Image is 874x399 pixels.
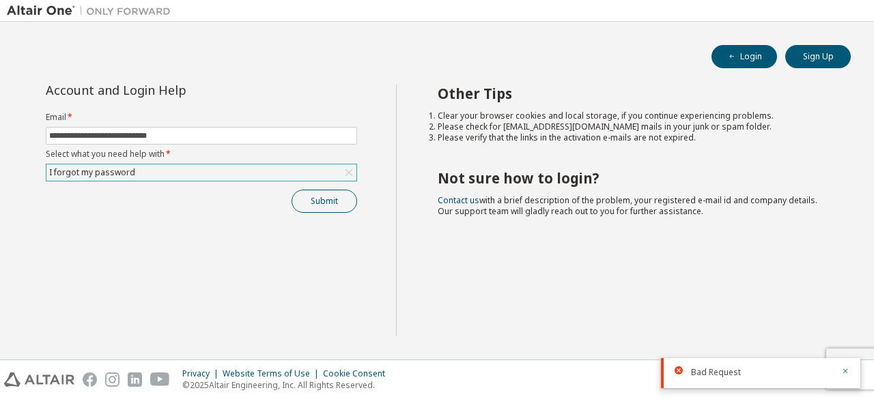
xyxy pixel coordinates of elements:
button: Login [711,45,777,68]
div: Privacy [182,368,223,379]
button: Sign Up [785,45,851,68]
img: altair_logo.svg [4,372,74,387]
p: © 2025 Altair Engineering, Inc. All Rights Reserved. [182,379,393,391]
h2: Not sure how to login? [438,169,827,187]
div: I forgot my password [47,165,137,180]
div: Account and Login Help [46,85,295,95]
img: facebook.svg [83,372,97,387]
img: linkedin.svg [128,372,142,387]
a: Contact us [438,194,479,206]
span: Bad Request [691,367,741,378]
img: Altair One [7,4,178,18]
li: Clear your browser cookies and local storage, if you continue experiencing problems. [438,110,827,121]
div: Cookie Consent [323,368,393,379]
label: Email [46,112,357,123]
img: instagram.svg [105,372,119,387]
button: Submit [292,190,357,213]
li: Please verify that the links in the activation e-mails are not expired. [438,132,827,143]
div: I forgot my password [46,164,356,181]
div: Website Terms of Use [223,368,323,379]
h2: Other Tips [438,85,827,102]
label: Select what you need help with [46,149,357,160]
img: youtube.svg [150,372,170,387]
li: Please check for [EMAIL_ADDRESS][DOMAIN_NAME] mails in your junk or spam folder. [438,121,827,132]
span: with a brief description of the problem, your registered e-mail id and company details. Our suppo... [438,194,817,217]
